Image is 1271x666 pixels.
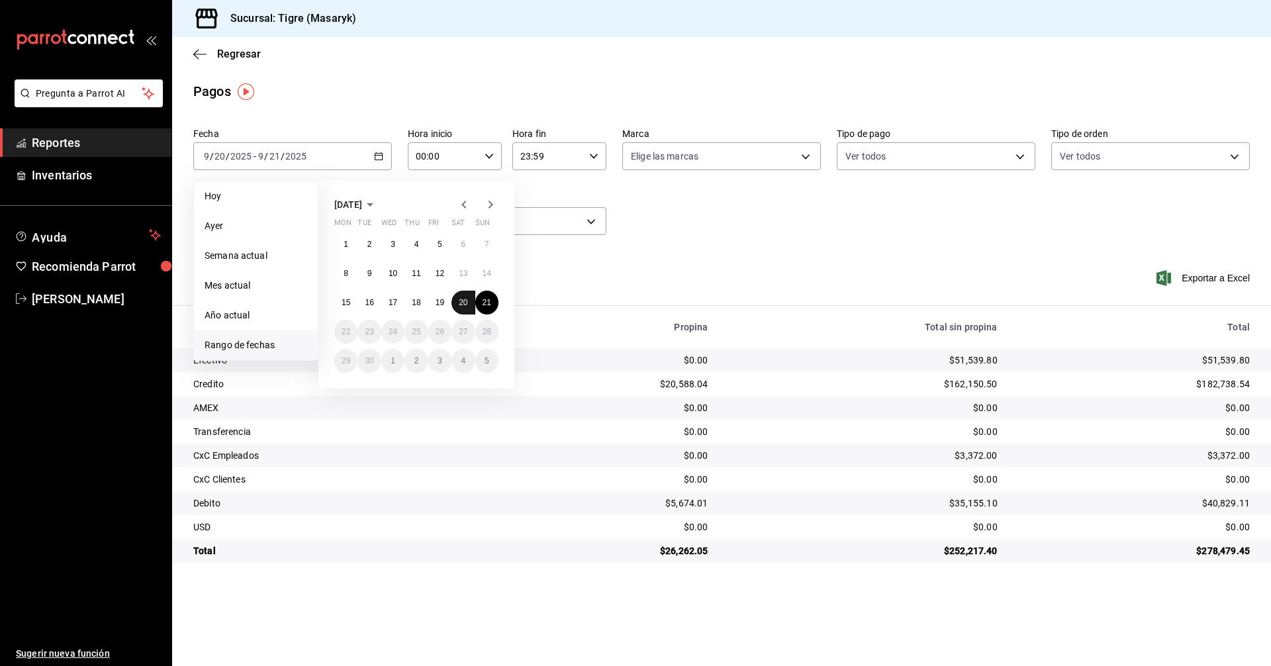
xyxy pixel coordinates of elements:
span: / [210,151,214,162]
abbr: September 24, 2025 [389,327,397,336]
label: Tipo de orden [1051,129,1250,138]
abbr: Monday [334,218,352,232]
div: $0.00 [729,520,997,534]
img: Tooltip marker [238,83,254,100]
div: Pagos [193,81,231,101]
abbr: September 17, 2025 [389,298,397,307]
a: Pregunta a Parrot AI [9,96,163,110]
span: - [254,151,256,162]
div: $3,372.00 [1019,449,1250,462]
button: September 29, 2025 [334,349,357,373]
span: Rango de fechas [205,338,307,352]
div: $162,150.50 [729,377,997,391]
abbr: September 16, 2025 [365,298,373,307]
div: $5,674.01 [516,497,708,510]
button: Pregunta a Parrot AI [15,79,163,107]
div: Total [193,544,494,557]
button: September 8, 2025 [334,262,357,285]
div: $252,217.40 [729,544,997,557]
div: CxC Clientes [193,473,494,486]
button: September 26, 2025 [428,320,451,344]
span: Ayuda [32,227,144,243]
label: Tipo de pago [837,129,1035,138]
abbr: September 11, 2025 [412,269,420,278]
abbr: October 3, 2025 [438,356,442,365]
button: September 20, 2025 [451,291,475,314]
div: Total [1019,322,1250,332]
div: Total sin propina [729,322,997,332]
h3: Sucursal: Tigre (Masaryk) [220,11,356,26]
div: $278,479.45 [1019,544,1250,557]
abbr: September 23, 2025 [365,327,373,336]
abbr: September 5, 2025 [438,240,442,249]
button: September 17, 2025 [381,291,404,314]
abbr: Thursday [404,218,419,232]
abbr: October 1, 2025 [391,356,395,365]
button: September 21, 2025 [475,291,498,314]
div: $0.00 [1019,425,1250,438]
abbr: September 20, 2025 [459,298,467,307]
abbr: September 29, 2025 [342,356,350,365]
abbr: September 30, 2025 [365,356,373,365]
abbr: September 6, 2025 [461,240,465,249]
button: [DATE] [334,197,378,213]
abbr: September 1, 2025 [344,240,348,249]
abbr: September 27, 2025 [459,327,467,336]
input: ---- [230,151,252,162]
button: Exportar a Excel [1159,270,1250,286]
abbr: October 4, 2025 [461,356,465,365]
button: September 19, 2025 [428,291,451,314]
span: Hoy [205,189,307,203]
div: $0.00 [516,401,708,414]
div: $20,588.04 [516,377,708,391]
div: $51,539.80 [729,354,997,367]
div: $51,539.80 [1019,354,1250,367]
label: Fecha [193,129,392,138]
div: CxC Empleados [193,449,494,462]
span: / [226,151,230,162]
abbr: September 3, 2025 [391,240,395,249]
abbr: October 2, 2025 [414,356,419,365]
abbr: September 10, 2025 [389,269,397,278]
abbr: September 15, 2025 [342,298,350,307]
button: October 5, 2025 [475,349,498,373]
span: Inventarios [32,166,161,184]
button: September 2, 2025 [357,232,381,256]
button: September 9, 2025 [357,262,381,285]
button: September 10, 2025 [381,262,404,285]
div: $35,155.10 [729,497,997,510]
button: September 12, 2025 [428,262,451,285]
abbr: Saturday [451,218,465,232]
label: Hora inicio [408,129,502,138]
span: Elige las marcas [631,150,698,163]
div: $0.00 [729,401,997,414]
abbr: September 4, 2025 [414,240,419,249]
abbr: Tuesday [357,218,371,232]
div: USD [193,520,494,534]
span: / [264,151,268,162]
div: Debito [193,497,494,510]
span: Ver todos [845,150,886,163]
button: September 4, 2025 [404,232,428,256]
button: September 6, 2025 [451,232,475,256]
div: $0.00 [516,473,708,486]
abbr: October 5, 2025 [485,356,489,365]
abbr: September 8, 2025 [344,269,348,278]
span: Regresar [217,48,261,60]
abbr: September 25, 2025 [412,327,420,336]
div: $0.00 [516,354,708,367]
abbr: September 26, 2025 [436,327,444,336]
div: $3,372.00 [729,449,997,462]
div: AMEX [193,401,494,414]
div: Propina [516,322,708,332]
input: -- [203,151,210,162]
button: September 3, 2025 [381,232,404,256]
input: -- [269,151,281,162]
input: -- [214,151,226,162]
span: Ver todos [1060,150,1100,163]
span: Semana actual [205,249,307,263]
span: / [281,151,285,162]
button: September 24, 2025 [381,320,404,344]
button: October 1, 2025 [381,349,404,373]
